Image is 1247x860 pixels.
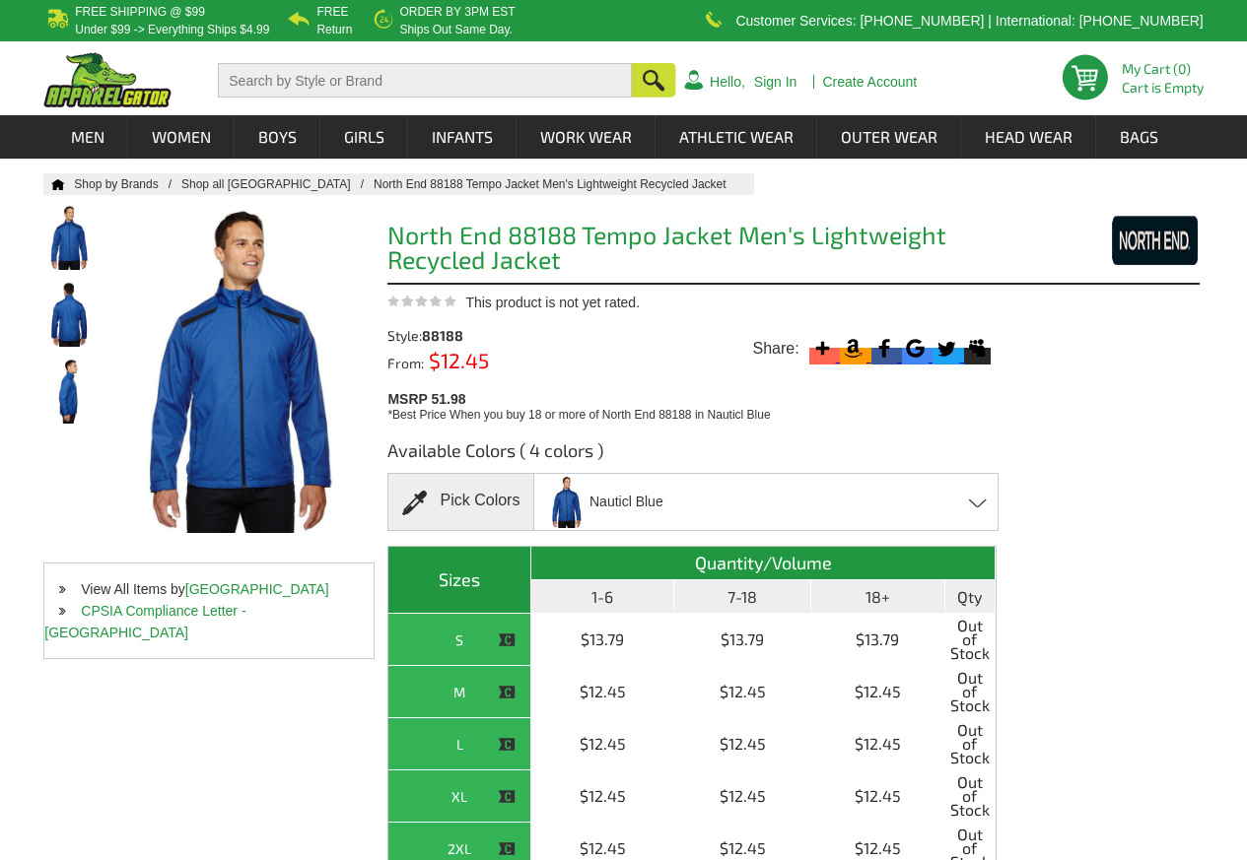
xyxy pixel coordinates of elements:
li: View All Items by [44,578,374,600]
div: XL [393,784,525,809]
td: $12.45 [674,666,811,718]
svg: More [809,335,836,362]
a: Bags [1097,115,1181,159]
td: $13.79 [811,614,945,666]
th: Sizes [388,547,531,614]
input: Search by Style or Brand [218,63,632,98]
h3: Available Colors ( 4 colors ) [387,438,997,473]
span: *Best Price When you buy 18 or more of North End 88188 in Nauticl Blue [387,408,770,422]
a: North End 88188 Tempo Jacket Men's Lightweight Recycled Jacket [374,177,746,191]
span: $12.45 [424,348,489,372]
b: Free [316,5,348,19]
li: My Cart (0) [1122,62,1196,76]
a: Sign In [754,75,797,89]
td: $12.45 [674,770,811,823]
a: Outer Wear [818,115,960,159]
b: Free Shipping @ $99 [75,5,205,19]
a: Girls [321,115,407,159]
img: Nauticl Blue [546,476,588,528]
a: Create Account [822,75,917,89]
th: Qty [945,580,996,614]
svg: Google Bookmark [902,335,929,362]
h1: North End 88188 Tempo Jacket Men's Lightweight Recycled Jacket [387,223,997,278]
span: Out of Stock [950,671,990,712]
th: 7-18 [674,580,811,614]
a: [GEOGRAPHIC_DATA] [185,581,329,597]
a: Home [43,178,65,190]
img: This item is CLOSEOUT! [498,788,516,806]
span: Share: [752,339,798,359]
img: North End [1052,215,1200,265]
img: This product is not yet rated. [387,295,456,307]
div: From: [387,353,541,370]
td: $13.79 [531,614,674,666]
a: CPSIA Compliance Letter - [GEOGRAPHIC_DATA] [44,603,245,640]
td: $12.45 [531,666,674,718]
img: This item is CLOSEOUT! [498,840,516,858]
p: Return [316,24,352,35]
a: Women [129,115,234,159]
span: Out of Stock [950,723,990,764]
a: Work Wear [518,115,655,159]
a: Athletic Wear [657,115,816,159]
td: $12.45 [811,770,945,823]
th: 1-6 [531,580,674,614]
div: MSRP 51.98 [387,386,1003,424]
div: Style: [387,329,541,343]
p: Customer Services: [PHONE_NUMBER] | International: [PHONE_NUMBER] [735,15,1203,27]
img: This item is CLOSEOUT! [498,736,516,754]
div: L [393,732,525,757]
a: Men [48,115,127,159]
td: $12.45 [811,666,945,718]
a: Shop by Brands [74,177,181,191]
td: $12.45 [811,718,945,770]
a: Infants [409,115,516,159]
img: This item is CLOSEOUT! [498,684,516,701]
svg: Amazon [840,335,866,362]
b: Order by 3PM EST [399,5,515,19]
span: Out of Stock [950,775,990,817]
a: Hello, [710,75,745,89]
p: ships out same day. [399,24,515,35]
div: S [393,628,525,652]
a: Head Wear [962,115,1095,159]
a: Boys [236,115,319,159]
td: $12.45 [674,718,811,770]
div: Pick Colors [387,473,533,531]
span: 88188 [422,327,463,344]
a: Shop all [GEOGRAPHIC_DATA] [181,177,374,191]
th: Quantity/Volume [531,547,996,580]
img: ApparelGator [43,52,172,107]
td: $13.79 [674,614,811,666]
th: 18+ [811,580,945,614]
div: M [393,680,525,704]
svg: Myspace [964,335,991,362]
td: $12.45 [531,770,674,823]
span: Out of Stock [950,619,990,660]
svg: Twitter [933,335,959,362]
p: under $99 -> everything ships $4.99 [75,24,269,35]
span: Cart is Empty [1122,81,1204,95]
span: This product is not yet rated. [465,295,640,310]
td: $12.45 [531,718,674,770]
svg: Facebook [871,335,898,362]
img: This item is CLOSEOUT! [498,631,516,649]
span: Nauticl Blue [589,485,663,519]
